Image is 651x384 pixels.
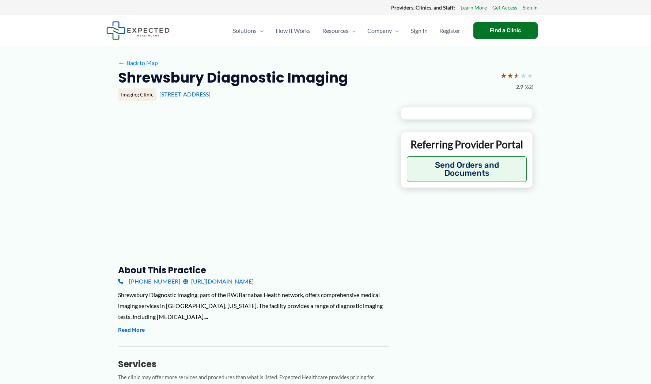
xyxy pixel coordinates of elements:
a: Sign In [523,3,538,12]
a: How It Works [270,18,317,43]
button: Send Orders and Documents [407,156,527,182]
a: Sign In [405,18,434,43]
span: Menu Toggle [348,18,356,43]
a: [STREET_ADDRESS] [159,91,211,98]
div: Shrewsbury Diagnostic Imaging, part of the RWJBarnabas Health network, offers comprehensive medic... [118,289,389,322]
a: ResourcesMenu Toggle [317,18,362,43]
a: Get Access [492,3,517,12]
span: Company [367,18,392,43]
a: Learn More [461,3,487,12]
a: [URL][DOMAIN_NAME] [183,276,254,287]
span: (62) [525,82,533,92]
a: Find a Clinic [473,22,538,39]
nav: Primary Site Navigation [227,18,466,43]
div: Imaging Clinic [118,88,156,101]
h2: Shrewsbury Diagnostic Imaging [118,69,348,87]
span: How It Works [276,18,311,43]
a: SolutionsMenu Toggle [227,18,270,43]
span: Menu Toggle [257,18,264,43]
a: Register [434,18,466,43]
button: Read More [118,326,145,335]
span: ← [118,59,125,66]
a: [PHONE_NUMBER] [118,276,180,287]
span: ★ [520,69,527,82]
p: Referring Provider Portal [407,138,527,151]
span: Resources [322,18,348,43]
a: CompanyMenu Toggle [362,18,405,43]
span: ★ [507,69,514,82]
h3: Services [118,358,389,370]
strong: Providers, Clinics, and Staff: [391,4,455,11]
span: Register [439,18,460,43]
a: ←Back to Map [118,57,158,68]
span: ★ [527,69,533,82]
span: Menu Toggle [392,18,399,43]
span: Sign In [411,18,428,43]
span: ★ [500,69,507,82]
img: Expected Healthcare Logo - side, dark font, small [106,21,170,40]
span: ★ [514,69,520,82]
h3: About this practice [118,265,389,276]
span: 2.9 [516,82,523,92]
span: Solutions [233,18,257,43]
